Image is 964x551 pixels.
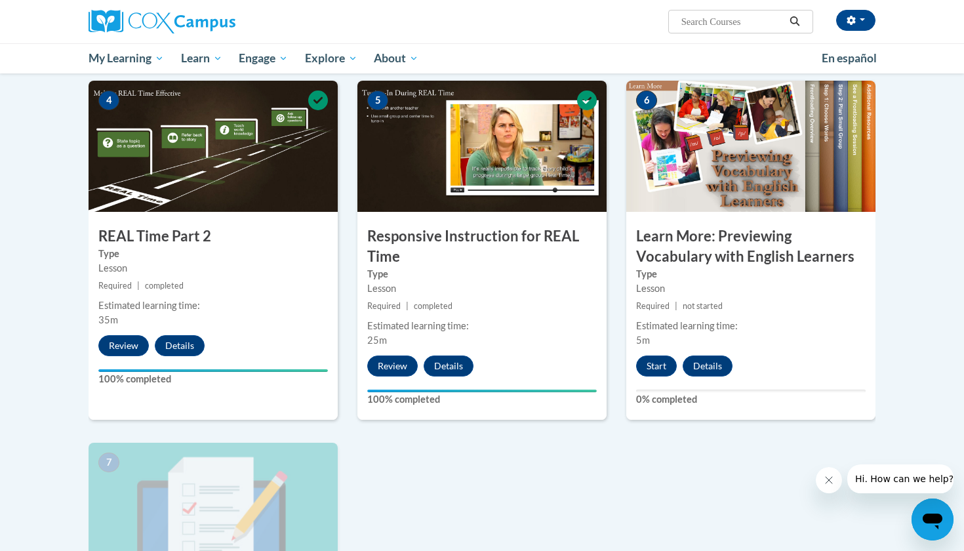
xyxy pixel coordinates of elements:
span: Required [98,281,132,291]
img: Course Image [626,81,875,212]
button: Details [155,335,205,356]
span: not started [683,301,723,311]
span: En español [822,51,877,65]
div: Estimated learning time: [98,298,328,313]
a: Learn [172,43,231,73]
iframe: Message from company [847,464,954,493]
label: Type [98,247,328,261]
h3: Responsive Instruction for REAL Time [357,226,607,267]
label: 100% completed [367,392,597,407]
img: Course Image [357,81,607,212]
button: Details [683,356,733,377]
h3: Learn More: Previewing Vocabulary with English Learners [626,226,875,267]
iframe: Button to launch messaging window [912,499,954,541]
div: Estimated learning time: [636,319,866,333]
h3: REAL Time Part 2 [89,226,338,247]
span: 4 [98,91,119,110]
span: Required [636,301,670,311]
div: Lesson [636,281,866,296]
label: Type [636,267,866,281]
span: 5m [636,335,650,346]
img: Cox Campus [89,10,235,33]
iframe: Close message [816,467,842,493]
span: | [406,301,409,311]
label: Type [367,267,597,281]
label: 0% completed [636,392,866,407]
a: About [366,43,428,73]
span: completed [414,301,452,311]
button: Account Settings [836,10,875,31]
span: completed [145,281,184,291]
span: 6 [636,91,657,110]
a: Explore [296,43,366,73]
button: Details [424,356,473,377]
span: 7 [98,453,119,472]
div: Your progress [98,369,328,372]
div: Estimated learning time: [367,319,597,333]
input: Search Courses [680,14,785,30]
a: Engage [230,43,296,73]
div: Lesson [98,261,328,275]
img: Course Image [89,81,338,212]
div: Your progress [367,390,597,392]
span: About [374,51,418,66]
button: Review [98,335,149,356]
button: Search [785,14,805,30]
div: Main menu [69,43,895,73]
span: Required [367,301,401,311]
span: 35m [98,314,118,325]
span: Engage [239,51,288,66]
span: | [137,281,140,291]
a: En español [813,45,885,72]
span: Learn [181,51,222,66]
button: Review [367,356,418,377]
span: Explore [305,51,357,66]
span: 5 [367,91,388,110]
label: 100% completed [98,372,328,386]
button: Start [636,356,677,377]
span: My Learning [89,51,164,66]
span: 25m [367,335,387,346]
a: My Learning [80,43,172,73]
a: Cox Campus [89,10,338,33]
div: Lesson [367,281,597,296]
span: | [675,301,677,311]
